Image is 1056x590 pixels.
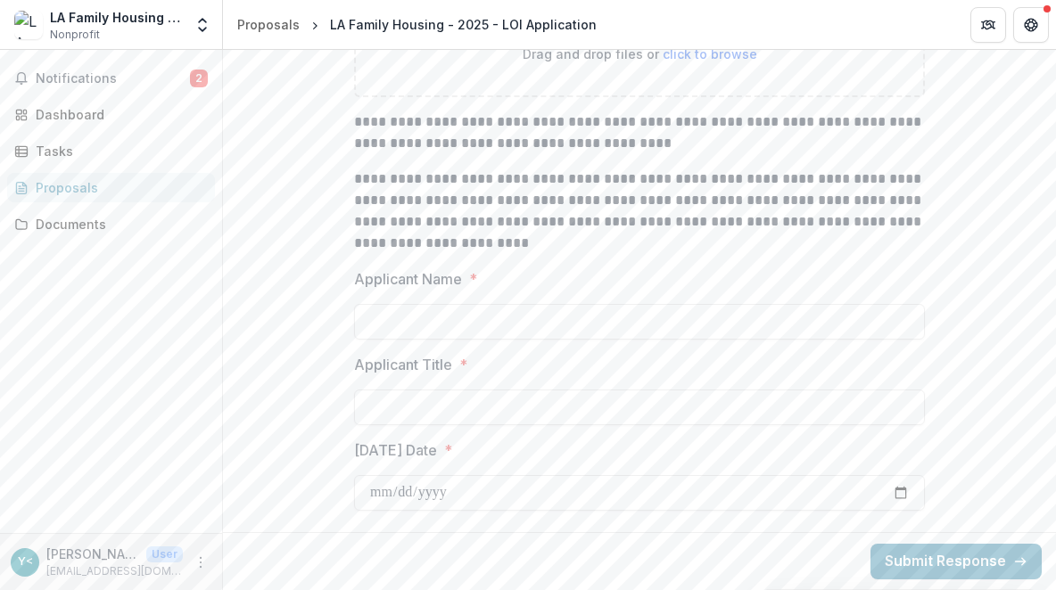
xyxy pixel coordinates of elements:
[7,64,215,93] button: Notifications2
[36,71,190,86] span: Notifications
[14,11,43,39] img: LA Family Housing Corporation
[7,100,215,129] a: Dashboard
[1013,7,1049,43] button: Get Help
[7,173,215,202] a: Proposals
[7,209,215,239] a: Documents
[230,12,307,37] a: Proposals
[7,136,215,166] a: Tasks
[190,70,208,87] span: 2
[18,556,33,568] div: Yarely Lopez <ylopez@lafh.org> <ylopez@lafh.org>
[354,268,462,290] p: Applicant Name
[190,7,215,43] button: Open entity switcher
[330,15,597,34] div: LA Family Housing - 2025 - LOI Application
[36,215,201,234] div: Documents
[146,546,183,562] p: User
[46,563,183,579] p: [EMAIL_ADDRESS][DOMAIN_NAME]
[50,8,183,27] div: LA Family Housing Corporation
[46,545,139,563] p: [PERSON_NAME] <[EMAIL_ADDRESS][DOMAIN_NAME]> <[EMAIL_ADDRESS][DOMAIN_NAME]>
[523,45,757,63] p: Drag and drop files or
[50,27,100,43] span: Nonprofit
[237,15,300,34] div: Proposals
[36,105,201,124] div: Dashboard
[354,439,437,461] p: [DATE] Date
[870,544,1042,579] button: Submit Response
[36,142,201,160] div: Tasks
[190,552,211,573] button: More
[36,178,201,197] div: Proposals
[970,7,1006,43] button: Partners
[663,46,757,61] span: click to browse
[354,354,452,375] p: Applicant Title
[230,12,604,37] nav: breadcrumb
